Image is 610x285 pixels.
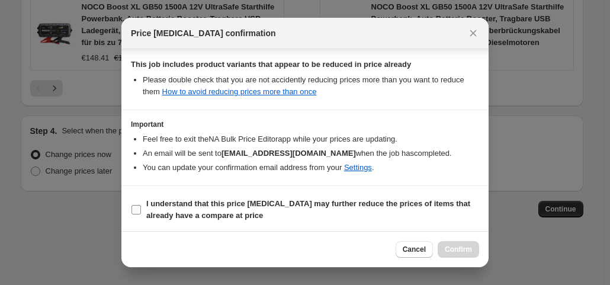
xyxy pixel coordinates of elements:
li: An email will be sent to when the job has completed . [143,148,479,159]
h3: Important [131,120,479,129]
li: You can update your confirmation email address from your . [143,162,479,174]
b: [EMAIL_ADDRESS][DOMAIN_NAME] [221,149,356,158]
a: How to avoid reducing prices more than once [162,87,317,96]
button: Cancel [396,241,433,258]
button: Close [465,25,481,41]
span: Cancel [403,245,426,254]
b: This job includes product variants that appear to be reduced in price already [131,60,411,69]
li: Please double check that you are not accidently reducing prices more than you want to reduce them [143,74,479,98]
b: I understand that this price [MEDICAL_DATA] may further reduce the prices of items that already h... [146,199,470,220]
span: Price [MEDICAL_DATA] confirmation [131,27,276,39]
li: Feel free to exit the NA Bulk Price Editor app while your prices are updating. [143,133,479,145]
a: Settings [344,163,372,172]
